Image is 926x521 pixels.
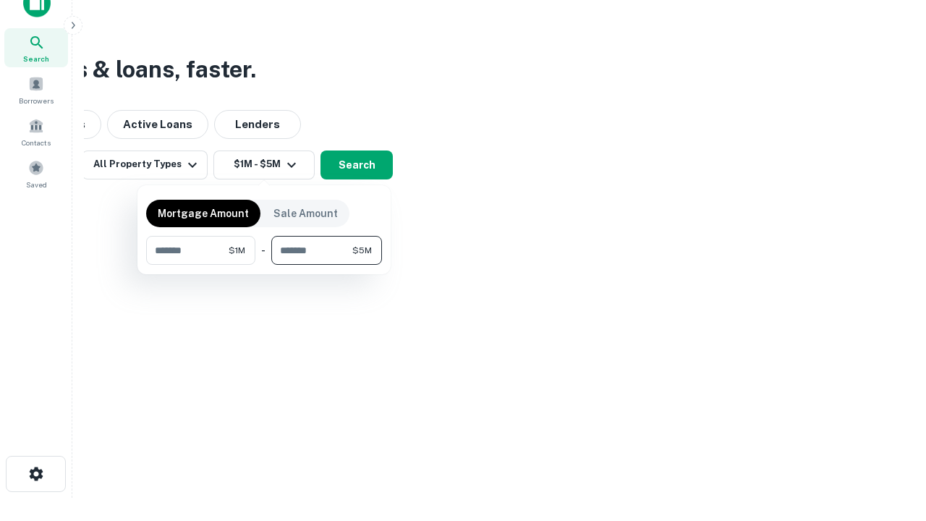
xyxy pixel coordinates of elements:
[854,405,926,475] iframe: Chat Widget
[352,244,372,257] span: $5M
[273,206,338,221] p: Sale Amount
[261,236,266,265] div: -
[158,206,249,221] p: Mortgage Amount
[229,244,245,257] span: $1M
